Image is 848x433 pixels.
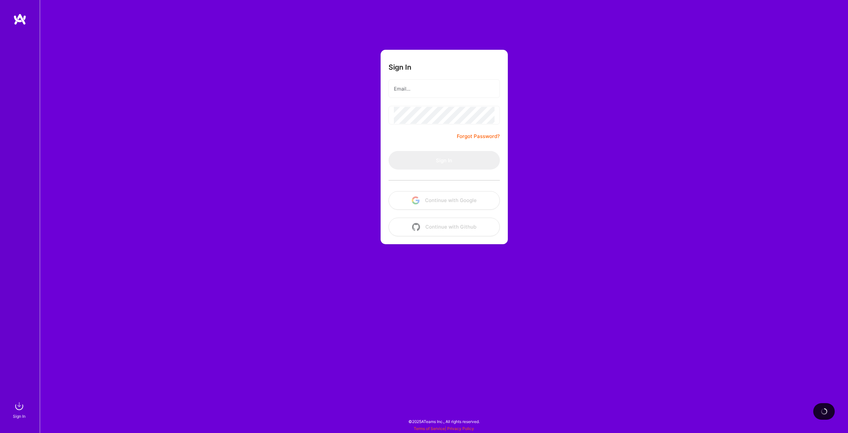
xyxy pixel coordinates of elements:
[13,413,26,420] div: Sign In
[14,399,26,420] a: sign inSign In
[412,196,420,204] img: icon
[821,408,827,415] img: loading
[13,399,26,413] img: sign in
[13,13,26,25] img: logo
[394,80,495,97] input: Email...
[389,63,411,71] h3: Sign In
[412,223,420,231] img: icon
[414,426,474,431] span: |
[389,151,500,170] button: Sign In
[40,413,848,430] div: © 2025 ATeams Inc., All rights reserved.
[389,218,500,236] button: Continue with Github
[389,191,500,210] button: Continue with Google
[447,426,474,431] a: Privacy Policy
[414,426,445,431] a: Terms of Service
[457,132,500,140] a: Forgot Password?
